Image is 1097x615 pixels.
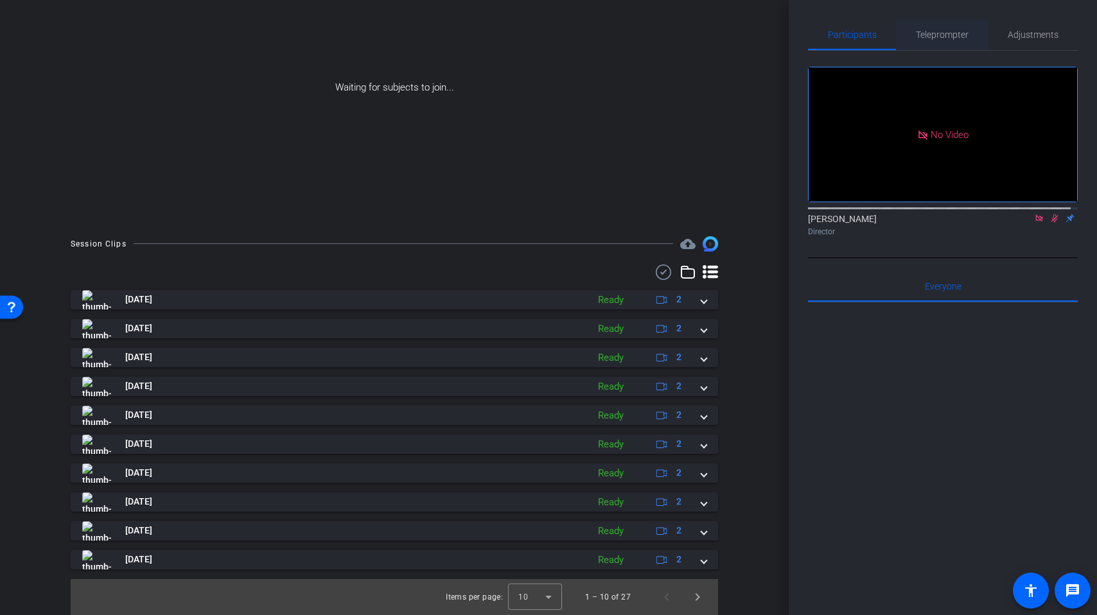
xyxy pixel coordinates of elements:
[676,466,681,480] span: 2
[82,319,111,338] img: thumb-nail
[916,30,969,39] span: Teleprompter
[592,379,630,394] div: Ready
[592,524,630,539] div: Ready
[82,348,111,367] img: thumb-nail
[651,582,682,612] button: Previous page
[82,377,111,396] img: thumb-nail
[828,30,877,39] span: Participants
[676,437,681,451] span: 2
[125,553,152,566] span: [DATE]
[125,437,152,451] span: [DATE]
[71,435,718,454] mat-expansion-panel-header: thumb-nail[DATE]Ready2
[592,351,630,365] div: Ready
[71,319,718,338] mat-expansion-panel-header: thumb-nail[DATE]Ready2
[82,290,111,309] img: thumb-nail
[71,521,718,541] mat-expansion-panel-header: thumb-nail[DATE]Ready2
[808,212,1078,238] div: [PERSON_NAME]
[676,495,681,508] span: 2
[71,463,718,483] mat-expansion-panel-header: thumb-nail[DATE]Ready2
[71,550,718,569] mat-expansion-panel-header: thumb-nail[DATE]Ready2
[125,322,152,335] span: [DATE]
[125,495,152,508] span: [DATE]
[71,492,718,512] mat-expansion-panel-header: thumb-nail[DATE]Ready2
[585,591,631,603] div: 1 – 10 of 27
[592,408,630,423] div: Ready
[676,553,681,566] span: 2
[82,521,111,541] img: thumb-nail
[680,236,696,252] mat-icon: cloud_upload
[676,379,681,393] span: 2
[82,435,111,454] img: thumb-nail
[592,553,630,567] div: Ready
[592,293,630,307] div: Ready
[82,406,111,425] img: thumb-nail
[676,322,681,335] span: 2
[125,351,152,364] span: [DATE]
[676,524,681,537] span: 2
[592,322,630,336] div: Ready
[1008,30,1058,39] span: Adjustments
[125,408,152,422] span: [DATE]
[592,495,630,510] div: Ready
[703,236,718,252] img: Session clips
[125,379,152,393] span: [DATE]
[925,282,961,291] span: Everyone
[71,238,127,250] div: Session Clips
[71,377,718,396] mat-expansion-panel-header: thumb-nail[DATE]Ready2
[592,437,630,452] div: Ready
[808,226,1078,238] div: Director
[931,128,969,140] span: No Video
[71,290,718,309] mat-expansion-panel-header: thumb-nail[DATE]Ready2
[71,348,718,367] mat-expansion-panel-header: thumb-nail[DATE]Ready2
[680,236,696,252] span: Destinations for your clips
[125,466,152,480] span: [DATE]
[682,582,713,612] button: Next page
[71,406,718,425] mat-expansion-panel-header: thumb-nail[DATE]Ready2
[592,466,630,481] div: Ready
[676,408,681,422] span: 2
[82,550,111,569] img: thumb-nail
[125,524,152,537] span: [DATE]
[82,463,111,483] img: thumb-nail
[125,293,152,306] span: [DATE]
[676,351,681,364] span: 2
[1065,583,1080,598] mat-icon: message
[82,492,111,512] img: thumb-nail
[1023,583,1039,598] mat-icon: accessibility
[446,591,503,603] div: Items per page:
[676,293,681,306] span: 2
